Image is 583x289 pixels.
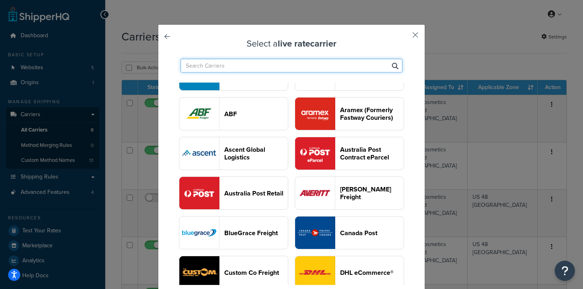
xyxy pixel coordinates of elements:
img: averittFreight logo [295,177,335,209]
img: canadaPost logo [295,217,335,249]
img: fastwayv2 logo [295,98,335,130]
header: [PERSON_NAME] Freight [340,185,404,201]
header: BlueGrace Freight [224,229,288,237]
img: onestopshippingFreight logo [179,137,219,170]
button: eParcel logoAustralia Post Contract eParcel [295,137,404,170]
h3: Select a [179,39,404,49]
button: fastwayv2 logoAramex (Formerly Fastway Couriers) [295,97,404,130]
header: DHL eCommerce® [340,269,404,276]
img: abfFreight logo [179,98,219,130]
header: Canada Post [340,229,404,237]
button: averittFreight logo[PERSON_NAME] Freight [295,176,404,210]
header: Australia Post Contract eParcel [340,146,404,161]
img: dhlEcommercev4 logo [295,256,335,289]
button: customCoFreight logoCustom Co Freight [179,256,288,289]
button: dhlEcommercev4 logoDHL eCommerce® [295,256,404,289]
img: ausPost logo [179,177,219,209]
input: Search Carriers [181,59,402,72]
button: onestopshippingFreight logoAscent Global Logistics [179,137,288,170]
header: Custom Co Freight [224,269,288,276]
strong: live rate carrier [278,37,336,50]
header: Australia Post Retail [224,189,288,197]
header: Aramex (Formerly Fastway Couriers) [340,106,404,121]
img: customCoFreight logo [179,256,219,289]
img: eParcel logo [295,137,335,170]
img: bluegraceFreight logo [179,217,219,249]
button: Open Resource Center [555,261,575,281]
button: canadaPost logoCanada Post [295,216,404,249]
button: bluegraceFreight logoBlueGrace Freight [179,216,288,249]
header: Ascent Global Logistics [224,146,288,161]
button: ausPost logoAustralia Post Retail [179,176,288,210]
header: ABF [224,110,288,118]
button: abfFreight logoABF [179,97,288,130]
